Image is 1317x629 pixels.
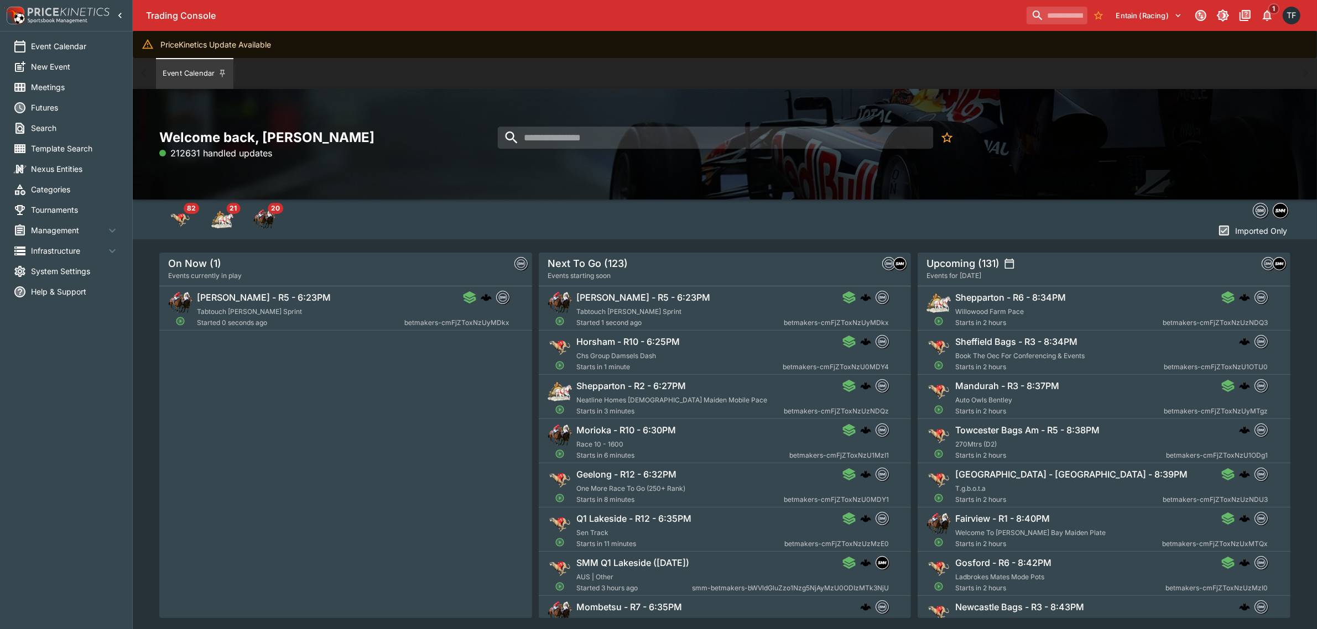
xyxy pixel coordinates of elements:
h6: Fairview - R1 - 8:40PM [955,513,1050,525]
img: logo-cerberus.svg [481,292,492,303]
div: betmakers [1253,203,1268,218]
img: logo-cerberus.svg [1239,292,1250,303]
button: No Bookmarks [1090,7,1107,24]
img: horse_racing.png [548,291,572,315]
div: Greyhound Racing [169,208,191,230]
div: betmakers [875,291,888,304]
span: Tabtouch [PERSON_NAME] Sprint [576,307,681,316]
svg: Open [175,316,185,326]
img: betmakers.png [876,468,888,480]
span: Events starting soon [548,270,611,281]
div: Harness Racing [211,208,233,230]
img: betmakers.png [1253,203,1268,218]
span: New Event [31,61,119,72]
h6: [PERSON_NAME] - R5 - 6:23PM [197,292,331,303]
h6: Morioka - R10 - 6:30PM [576,424,676,436]
span: betmakers-cmFjZToxNzU1OTU0 [1164,361,1268,373]
img: betmakers.png [876,291,888,303]
span: Starts in 2 hours [955,583,1165,594]
div: betmakers [514,257,528,270]
button: No Bookmarks [936,127,958,149]
img: logo-cerberus.svg [860,513,871,524]
span: Starts in 2 hours [955,450,1166,461]
img: PriceKinetics Logo [3,4,25,27]
img: greyhound_racing.png [548,468,572,492]
button: Connected to PK [1191,6,1211,25]
span: Search [31,122,119,134]
span: betmakers-cmFjZToxNzUzNDU3 [1163,494,1268,505]
span: Starts in 2 hours [955,494,1163,505]
div: betmakers [875,512,888,525]
div: samemeetingmulti [1273,203,1288,218]
div: betmakers [1254,423,1268,437]
div: cerberus [860,336,871,347]
button: Select Tenant [1110,7,1189,24]
img: horse_racing [253,208,275,230]
button: Event Calendar [156,58,233,89]
div: betmakers [1254,379,1268,392]
div: Trading Console [146,10,1022,22]
svg: Open [555,581,565,591]
img: betmakers.png [876,424,888,436]
div: cerberus [860,424,871,436]
span: Starts in 3 minutes [576,406,784,417]
svg: Open [555,537,565,547]
button: Tom Flynn [1279,3,1304,28]
span: Started 0 seconds ago [197,317,404,328]
img: greyhound_racing.png [926,468,951,492]
div: cerberus [860,601,871,612]
div: betmakers [1254,600,1268,614]
img: betmakers.png [1255,601,1267,613]
img: betmakers.png [876,336,888,348]
button: settings [1004,258,1015,269]
img: logo-cerberus.svg [1239,469,1250,480]
span: Watch Pgr On Sky Sports Racing Stakes [955,617,1081,625]
span: Help & Support [31,286,119,297]
h6: [GEOGRAPHIC_DATA] - [GEOGRAPHIC_DATA] - 8:39PM [955,469,1188,480]
div: betmakers [882,257,896,270]
img: horse_racing.png [926,512,951,536]
img: greyhound_racing.png [548,556,572,580]
div: Tom Flynn [1283,7,1300,24]
div: cerberus [1239,601,1250,612]
img: greyhound_racing [169,208,191,230]
h6: Sheffield Bags - R3 - 8:34PM [955,336,1077,348]
img: greyhound_racing.png [926,335,951,359]
span: 82 [184,203,199,214]
h6: Shepparton - R2 - 6:27PM [576,380,686,392]
img: betmakers.png [1255,380,1267,392]
div: cerberus [860,513,871,524]
img: betmakers.png [883,258,895,270]
h5: Next To Go (123) [548,257,628,270]
img: samemeetingmulti.png [894,258,906,270]
div: Horse Racing [253,208,275,230]
span: Events currently in play [168,270,242,281]
span: Tournaments [31,204,119,216]
svg: Open [555,493,565,503]
span: betmakers-cmFjZToxNzUzMzE0 [784,538,888,549]
span: AUS | Other [576,573,613,581]
h6: Newcastle Bags - R3 - 8:43PM [955,601,1084,613]
p: 212631 handled updates [159,146,272,160]
h5: On Now (1) [168,257,221,270]
svg: Open [555,360,565,370]
h6: Towcester Bags Am - R5 - 8:38PM [955,424,1100,436]
svg: Open [934,449,944,459]
img: logo-cerberus.svg [1239,336,1250,347]
h6: [PERSON_NAME] - R5 - 6:23PM [576,292,710,303]
img: harness_racing [211,208,233,230]
span: T.g.b.o.t.a [955,484,986,492]
img: logo-cerberus.svg [1239,380,1250,391]
input: search [1027,7,1087,24]
img: greyhound_racing.png [548,512,572,536]
img: betmakers.png [1255,424,1267,436]
div: betmakers [875,600,888,614]
div: betmakers [875,379,888,392]
img: betmakers.png [515,258,527,270]
span: Categories [31,184,119,195]
img: greyhound_racing.png [548,335,572,359]
svg: Open [934,316,944,326]
img: greyhound_racing.png [926,423,951,448]
button: Notifications [1257,6,1277,25]
img: samemeetingmulti.png [1273,203,1288,218]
